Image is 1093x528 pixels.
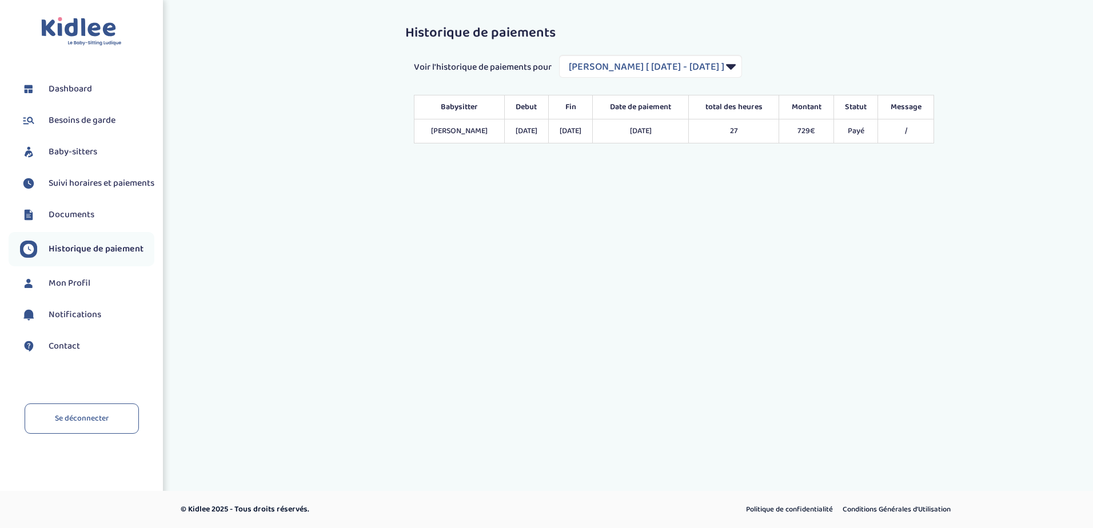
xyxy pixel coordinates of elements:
a: Notifications [20,306,154,323]
th: Debut [504,95,548,119]
th: Montant [779,95,834,119]
a: Suivi horaires et paiements [20,175,154,192]
span: Dashboard [49,82,92,96]
td: [PERSON_NAME] [414,119,504,143]
td: Payé [833,119,877,143]
h3: Historique de paiements [405,26,943,41]
img: documents.svg [20,206,37,223]
td: / [878,119,934,143]
img: besoin.svg [20,112,37,129]
span: Historique de paiement [49,242,143,256]
a: Besoins de garde [20,112,154,129]
th: total des heures [688,95,779,119]
td: [DATE] [504,119,548,143]
img: contact.svg [20,338,37,355]
td: 27 [688,119,779,143]
a: Mon Profil [20,275,154,292]
img: logo.svg [41,17,122,46]
a: Historique de paiement [20,241,154,258]
td: [DATE] [593,119,689,143]
th: Babysitter [414,95,504,119]
td: 729€ [779,119,834,143]
td: [DATE] [548,119,592,143]
a: Contact [20,338,154,355]
a: Dashboard [20,81,154,98]
img: babysitters.svg [20,143,37,161]
th: Fin [548,95,592,119]
span: Contact [49,339,80,353]
span: Baby-sitters [49,145,97,159]
img: notification.svg [20,306,37,323]
a: Baby-sitters [20,143,154,161]
span: Voir l'historique de paiements pour [414,61,552,74]
img: suivihoraire.svg [20,241,37,258]
a: Documents [20,206,154,223]
th: Date de paiement [593,95,689,119]
img: suivihoraire.svg [20,175,37,192]
span: Besoins de garde [49,114,115,127]
span: Suivi horaires et paiements [49,177,154,190]
a: Politique de confidentialité [742,502,837,517]
p: © Kidlee 2025 - Tous droits réservés. [181,503,595,515]
a: Conditions Générales d’Utilisation [839,502,955,517]
span: Notifications [49,308,101,322]
img: dashboard.svg [20,81,37,98]
th: Message [878,95,934,119]
span: Mon Profil [49,277,90,290]
img: profil.svg [20,275,37,292]
a: Se déconnecter [25,403,139,434]
span: Documents [49,208,94,222]
th: Statut [833,95,877,119]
